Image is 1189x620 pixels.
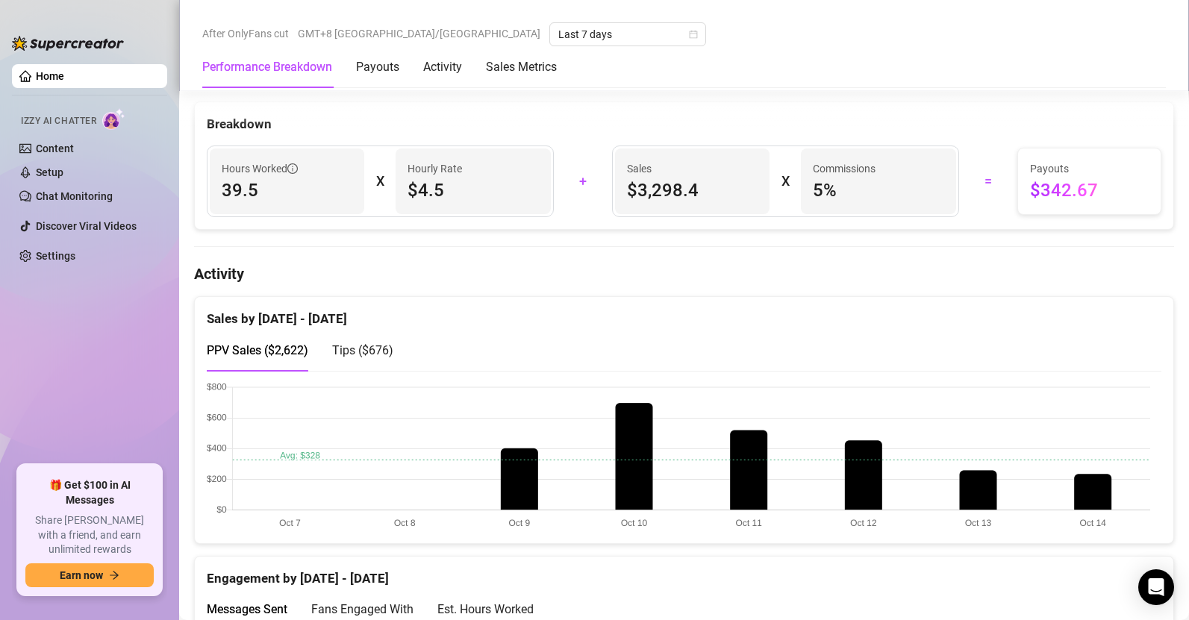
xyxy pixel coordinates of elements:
a: Discover Viral Videos [36,220,137,232]
span: Payouts [1030,160,1149,177]
div: Sales Metrics [486,58,557,76]
div: Performance Breakdown [202,58,332,76]
div: Engagement by [DATE] - [DATE] [207,557,1161,589]
div: X [781,169,789,193]
article: Commissions [813,160,876,177]
img: logo-BBDzfeDw.svg [12,36,124,51]
div: Est. Hours Worked [437,600,534,619]
span: Tips ( $676 ) [332,343,393,357]
span: 5 % [813,178,943,202]
span: arrow-right [109,570,119,580]
a: Settings [36,250,75,262]
h4: Activity [194,263,1174,284]
a: Content [36,143,74,154]
a: Home [36,70,64,82]
span: $342.67 [1030,178,1149,202]
span: GMT+8 [GEOGRAPHIC_DATA]/[GEOGRAPHIC_DATA] [298,22,540,45]
div: X [376,169,384,193]
span: Hours Worked [222,160,298,177]
img: AI Chatter [102,108,125,130]
span: Share [PERSON_NAME] with a friend, and earn unlimited rewards [25,513,154,557]
span: PPV Sales ( $2,622 ) [207,343,308,357]
div: Activity [423,58,462,76]
div: Breakdown [207,114,1161,134]
span: Messages Sent [207,602,287,616]
article: Hourly Rate [408,160,462,177]
span: info-circle [287,163,298,174]
span: Last 7 days [558,23,697,46]
div: Open Intercom Messenger [1138,569,1174,605]
span: After OnlyFans cut [202,22,289,45]
span: $3,298.4 [627,178,758,202]
span: Izzy AI Chatter [21,114,96,128]
div: = [968,169,1008,193]
button: Earn nowarrow-right [25,563,154,587]
div: + [563,169,603,193]
span: 🎁 Get $100 in AI Messages [25,478,154,507]
span: Fans Engaged With [311,602,414,616]
div: Payouts [356,58,399,76]
div: Sales by [DATE] - [DATE] [207,297,1161,329]
span: $4.5 [408,178,538,202]
span: Sales [627,160,758,177]
span: Earn now [60,569,103,581]
span: calendar [689,30,698,39]
span: 39.5 [222,178,352,202]
a: Chat Monitoring [36,190,113,202]
a: Setup [36,166,63,178]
